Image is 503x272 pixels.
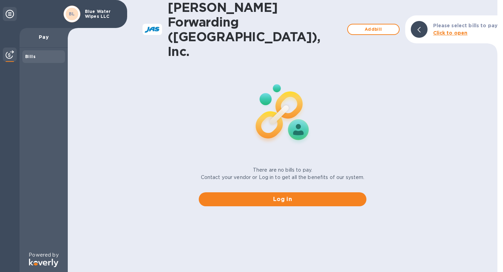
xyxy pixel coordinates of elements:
[347,24,400,35] button: Addbill
[201,166,365,181] p: There are no bills to pay. Contact your vendor or Log in to get all the benefits of our system.
[25,34,62,41] p: Pay
[69,11,75,16] b: BL
[25,54,36,59] b: Bills
[204,195,361,203] span: Log in
[29,259,58,267] img: Logo
[85,9,120,19] p: Blue Water Wipes LLC
[433,23,497,28] b: Please select bills to pay
[199,192,366,206] button: Log in
[353,25,393,34] span: Add bill
[433,30,468,36] b: Click to open
[29,251,58,259] p: Powered by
